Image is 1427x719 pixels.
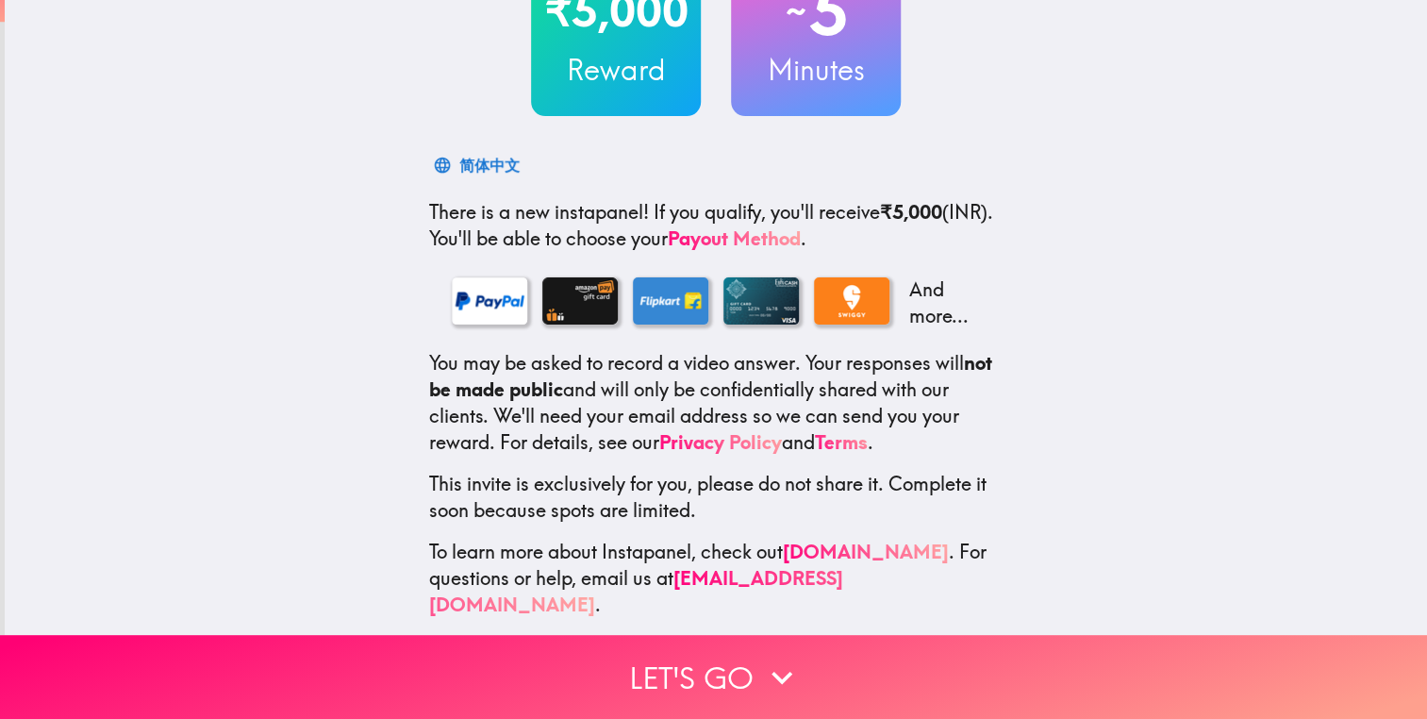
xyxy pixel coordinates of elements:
p: This invite is exclusively for you, please do not share it. Complete it soon because spots are li... [429,471,1003,524]
p: To learn more about Instapanel, check out . For questions or help, email us at . [429,539,1003,618]
b: not be made public [429,351,992,401]
a: Terms [815,430,868,454]
a: [DOMAIN_NAME] [783,540,949,563]
h3: Minutes [731,50,901,90]
h3: Reward [531,50,701,90]
span: There is a new instapanel! [429,200,649,224]
b: ₹5,000 [880,200,942,224]
p: If you qualify, you'll receive (INR) . You'll be able to choose your . [429,199,1003,252]
p: And more... [904,276,980,329]
a: Privacy Policy [659,430,782,454]
a: [EMAIL_ADDRESS][DOMAIN_NAME] [429,566,843,616]
div: 简体中文 [459,152,520,178]
a: Payout Method [668,226,801,250]
button: 简体中文 [429,146,527,184]
p: You may be asked to record a video answer. Your responses will and will only be confidentially sh... [429,350,1003,456]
